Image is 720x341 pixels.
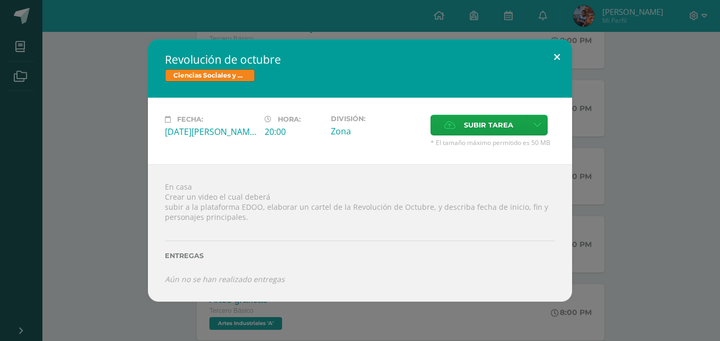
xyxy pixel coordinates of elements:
label: Entregas [165,252,555,260]
button: Close (Esc) [542,39,572,75]
span: * El tamaño máximo permitido es 50 MB [431,138,555,147]
span: Hora: [278,115,301,123]
i: Aún no se han realizado entregas [165,274,285,284]
h2: Revolución de octubre [165,52,555,67]
label: División: [331,115,422,123]
span: Subir tarea [464,115,513,135]
span: Ciencias Sociales y Formación Ciudadana [165,69,255,82]
div: En casa Crear un video el cual deberá subir a la plataforma EDOO, elaborar un cartel de la Revolu... [148,164,572,302]
div: Zona [331,125,422,137]
span: Fecha: [177,115,203,123]
div: 20:00 [265,126,322,138]
div: [DATE][PERSON_NAME] [165,126,256,138]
